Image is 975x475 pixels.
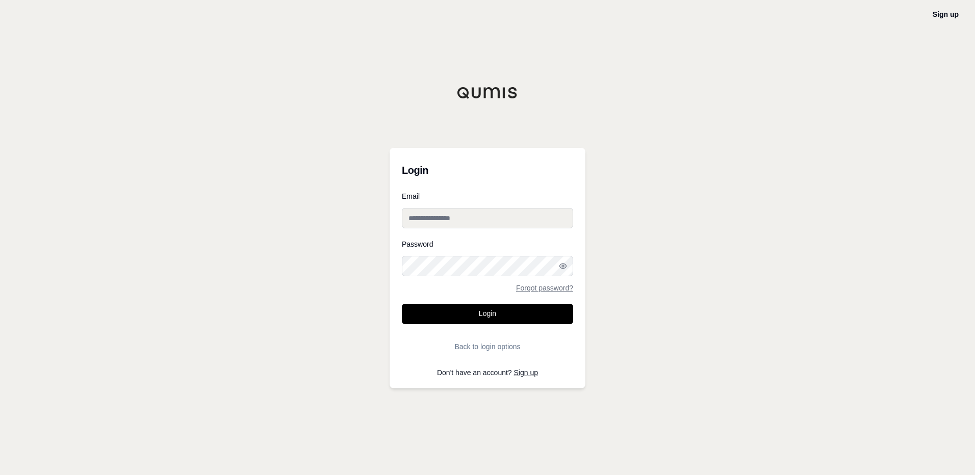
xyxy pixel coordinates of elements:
[402,160,573,180] h3: Login
[933,10,959,18] a: Sign up
[514,368,538,377] a: Sign up
[402,304,573,324] button: Login
[457,87,518,99] img: Qumis
[402,336,573,357] button: Back to login options
[402,241,573,248] label: Password
[402,193,573,200] label: Email
[402,369,573,376] p: Don't have an account?
[516,284,573,292] a: Forgot password?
